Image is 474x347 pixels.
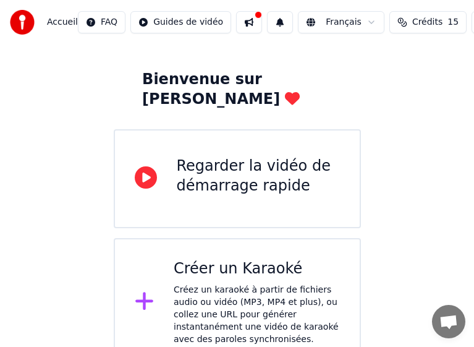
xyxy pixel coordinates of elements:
nav: breadcrumb [47,16,78,28]
div: Bienvenue sur [PERSON_NAME] [142,70,332,109]
span: 15 [447,16,459,28]
div: Regarder la vidéo de démarrage rapide [177,156,340,196]
div: Créez un karaoké à partir de fichiers audio ou vidéo (MP3, MP4 et plus), ou collez une URL pour g... [174,284,340,346]
img: youka [10,10,35,35]
span: Crédits [412,16,442,28]
span: Accueil [47,16,78,28]
a: Ouvrir le chat [432,305,465,338]
button: FAQ [78,11,125,33]
button: Guides de vidéo [130,11,231,33]
button: Crédits15 [389,11,467,33]
div: Créer un Karaoké [174,259,340,279]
